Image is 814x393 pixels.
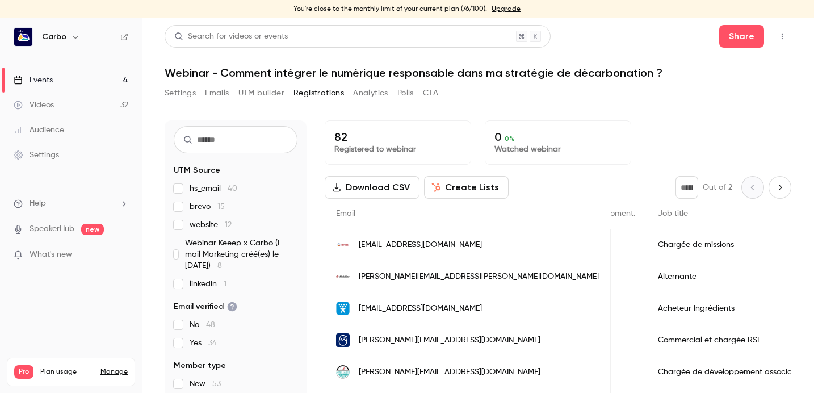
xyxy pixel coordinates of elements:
span: [PERSON_NAME][EMAIL_ADDRESS][DOMAIN_NAME] [359,366,540,378]
span: [PERSON_NAME][EMAIL_ADDRESS][DOMAIN_NAME] [359,335,540,346]
span: 8 [217,262,222,270]
p: Out of 2 [703,182,732,193]
div: Videos [14,99,54,111]
span: Plan usage [40,367,94,377]
h1: Webinar - Comment intégrer le numérique responsable dans ma stratégie de décarbonation ? [165,66,791,80]
p: Watched webinar [494,144,622,155]
span: Job title [658,210,688,218]
span: Member type [174,360,226,371]
span: 1 [224,280,226,288]
img: Carbo [14,28,32,46]
span: UTM Source [174,165,220,176]
span: new [81,224,104,235]
button: Settings [165,84,196,102]
span: What's new [30,249,72,261]
span: 0 % [505,135,515,143]
div: Audience [14,124,64,136]
button: Share [719,25,764,48]
span: 34 [208,339,217,347]
li: help-dropdown-opener [14,198,128,210]
span: Webinar Keeep x Carbo (E-mail Marketing créé(es) le [DATE]) [185,237,297,271]
button: Analytics [353,84,388,102]
span: 48 [206,321,215,329]
a: SpeakerHub [30,223,74,235]
h6: Carbo [42,31,66,43]
iframe: Noticeable Trigger [115,250,128,260]
span: 40 [228,185,237,193]
button: Create Lists [424,176,509,199]
a: Manage [100,367,128,377]
p: Registered to webinar [334,144,461,155]
a: Upgrade [492,5,521,14]
span: website [190,219,232,231]
span: [EMAIL_ADDRESS][DOMAIN_NAME] [359,239,482,251]
span: 15 [217,203,225,211]
button: Polls [397,84,414,102]
img: panopli.co [336,333,350,347]
span: Email [336,210,355,218]
div: Settings [14,149,59,161]
span: New [190,378,221,390]
span: brevo [190,201,225,212]
span: linkedin [190,278,226,290]
p: 0 [494,130,622,144]
span: No [190,319,215,331]
img: lesjantesdunord.org [336,365,350,379]
span: Yes [190,337,217,349]
p: 82 [334,130,461,144]
button: Registrations [293,84,344,102]
img: worldline.ca [336,270,350,283]
button: CTA [423,84,438,102]
span: [EMAIL_ADDRESS][DOMAIN_NAME] [359,303,482,315]
div: Events [14,74,53,86]
span: 12 [225,221,232,229]
span: hs_email [190,183,237,194]
span: [PERSON_NAME][EMAIL_ADDRESS][PERSON_NAME][DOMAIN_NAME] [359,271,599,283]
span: Help [30,198,46,210]
button: Next page [769,176,791,199]
button: Emails [205,84,229,102]
span: Email verified [174,301,237,312]
img: nutergia.fr [336,302,350,315]
img: tereos.com [336,238,350,252]
span: Pro [14,365,33,379]
button: Download CSV [325,176,419,199]
span: 53 [212,380,221,388]
button: UTM builder [238,84,284,102]
div: Search for videos or events [174,31,288,43]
